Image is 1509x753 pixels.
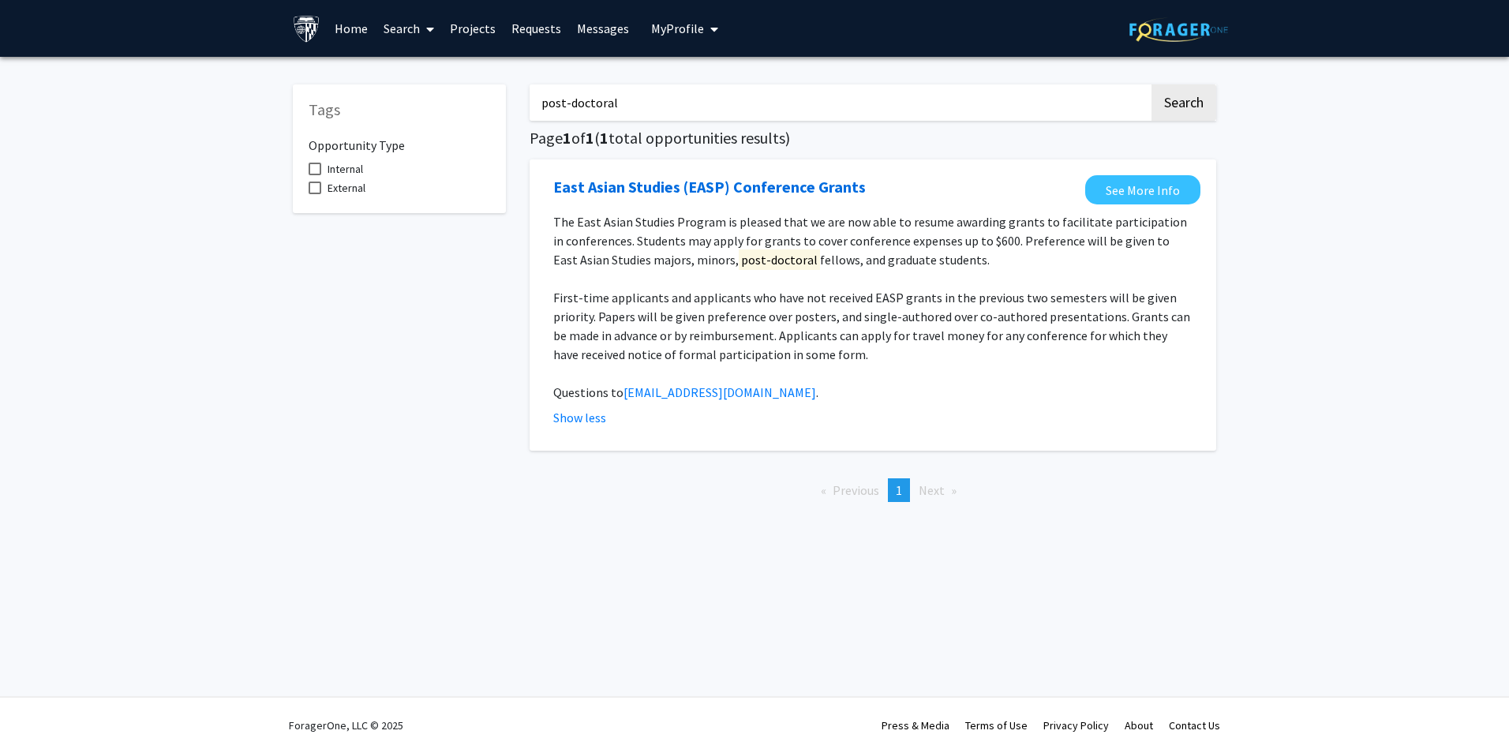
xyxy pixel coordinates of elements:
span: 1 [600,128,608,148]
a: [EMAIL_ADDRESS][DOMAIN_NAME] [623,384,816,400]
a: Terms of Use [965,718,1028,732]
img: ForagerOne Logo [1129,17,1228,42]
a: About [1125,718,1153,732]
a: Contact Us [1169,718,1220,732]
iframe: Chat [12,682,67,741]
span: 1 [586,128,594,148]
h5: Page of ( total opportunities results) [530,129,1216,148]
a: Search [376,1,442,56]
span: 1 [896,482,902,498]
a: Opens in a new tab [1085,175,1200,204]
span: External [328,178,365,197]
span: . [816,384,818,400]
img: Johns Hopkins University Logo [293,15,320,43]
span: My Profile [651,21,704,36]
a: Projects [442,1,504,56]
h6: Opportunity Type [309,126,490,153]
h5: Tags [309,100,490,119]
ul: Pagination [530,478,1216,502]
p: Questions to [553,383,1193,402]
span: Previous [833,482,879,498]
div: ForagerOne, LLC © 2025 [289,698,403,753]
span: Internal [328,159,363,178]
a: Messages [569,1,637,56]
a: Privacy Policy [1043,718,1109,732]
a: Opens in a new tab [553,175,866,199]
a: Requests [504,1,569,56]
a: Home [327,1,376,56]
span: Next [919,482,945,498]
button: Show less [553,408,606,427]
mark: post-doctoral [739,249,820,270]
span: 1 [563,128,571,148]
p: The East Asian Studies Program is pleased that we are now able to resume awarding grants to facil... [553,212,1193,269]
input: Search Keywords [530,84,1149,121]
button: Search [1151,84,1216,121]
p: First-time applicants and applicants who have not received EASP grants in the previous two semest... [553,288,1193,364]
a: Press & Media [882,718,949,732]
